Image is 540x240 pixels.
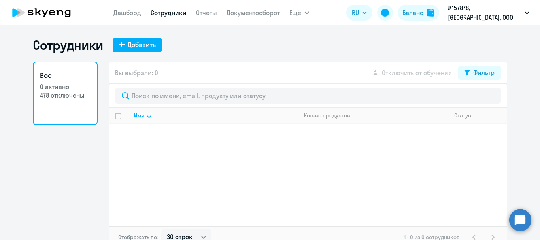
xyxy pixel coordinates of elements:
button: Балансbalance [398,5,439,21]
button: RU [346,5,372,21]
div: Фильтр [473,68,495,77]
span: Вы выбрали: 0 [115,68,158,77]
p: 478 отключены [40,91,91,100]
p: #157878, [GEOGRAPHIC_DATA], ООО [448,3,521,22]
button: Ещё [289,5,309,21]
img: balance [427,9,434,17]
button: #157878, [GEOGRAPHIC_DATA], ООО [444,3,533,22]
a: Сотрудники [151,9,187,17]
h3: Все [40,70,91,81]
input: Поиск по имени, email, продукту или статусу [115,88,501,104]
div: Добавить [128,40,156,49]
div: Кол-во продуктов [304,112,447,119]
button: Добавить [113,38,162,52]
a: Все0 активно478 отключены [33,62,98,125]
button: Фильтр [458,66,501,80]
p: 0 активно [40,82,91,91]
div: Кол-во продуктов [304,112,350,119]
a: Дашборд [113,9,141,17]
div: Статус [454,112,471,119]
div: Имя [134,112,144,119]
a: Документооборот [227,9,280,17]
a: Отчеты [196,9,217,17]
h1: Сотрудники [33,37,103,53]
span: Ещё [289,8,301,17]
div: Имя [134,112,297,119]
div: Статус [454,112,507,119]
span: RU [352,8,359,17]
div: Баланс [402,8,423,17]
